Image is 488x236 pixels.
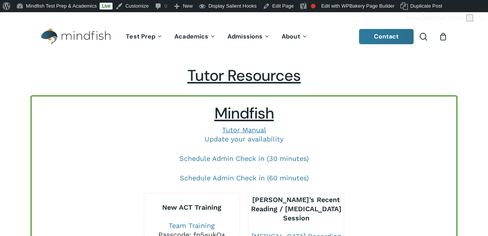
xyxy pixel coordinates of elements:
[359,29,414,44] a: Contact
[404,12,476,24] a: Howdy,
[169,222,215,230] a: Team Training
[227,32,263,40] span: Admissions
[374,32,399,40] span: Contact
[251,196,341,222] b: [PERSON_NAME]’s Recent Reading / [MEDICAL_DATA] Session
[311,4,316,8] div: Focus keyphrase not set
[120,22,313,51] nav: Main Menu
[126,32,155,40] span: Test Prep
[222,34,276,40] a: Admissions
[120,34,169,40] a: Test Prep
[180,174,309,182] a: Schedule Admin Check in (60 minutes)
[222,126,266,134] a: Tutor Manual
[169,34,222,40] a: Academics
[276,34,314,40] a: About
[214,103,274,124] span: Mindfish
[162,203,221,211] b: New ACT Training
[100,3,113,10] a: Live
[187,66,301,86] span: Tutor Resources
[174,32,208,40] span: Academics
[282,32,300,40] span: About
[423,15,464,21] span: [PERSON_NAME]
[31,22,457,51] header: Main Menu
[205,135,283,143] a: Update your availability
[179,154,309,162] a: Schedule Admin Check in (30 minutes)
